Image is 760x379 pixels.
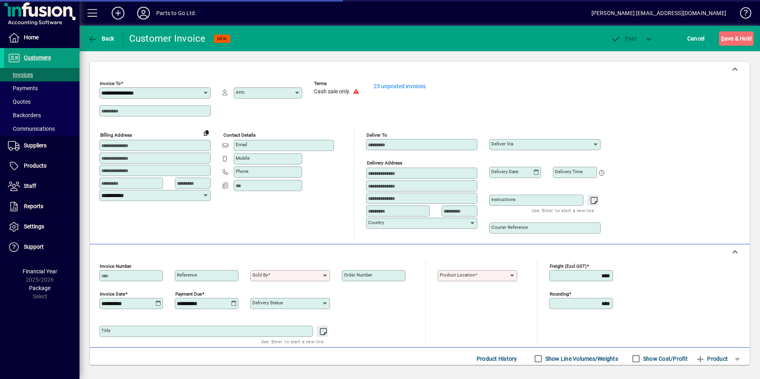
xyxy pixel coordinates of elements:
[4,81,79,95] a: Payments
[687,32,705,45] span: Cancel
[4,95,79,108] a: Quotes
[734,2,750,27] a: Knowledge Base
[719,31,754,46] button: Save & Hold
[86,31,116,46] button: Back
[374,83,426,89] a: 23 unposted invoices
[131,6,156,20] button: Profile
[23,268,57,275] span: Financial Year
[129,32,206,45] div: Customer Invoice
[4,217,79,237] a: Settings
[607,31,641,46] button: Post
[24,34,39,41] span: Home
[544,355,618,363] label: Show Line Volumes/Weights
[24,223,44,230] span: Settings
[24,162,47,169] span: Products
[555,169,583,174] mat-label: Delivery time
[236,155,250,161] mat-label: Mobile
[8,112,41,118] span: Backorders
[252,272,268,278] mat-label: Sold by
[491,169,518,174] mat-label: Delivery date
[236,168,248,174] mat-label: Phone
[550,291,569,297] mat-label: Rounding
[368,220,384,225] mat-label: Country
[24,203,43,209] span: Reports
[625,35,628,42] span: P
[236,142,247,147] mat-label: Email
[8,72,33,78] span: Invoices
[100,81,121,86] mat-label: Invoice To
[491,224,528,230] mat-label: Courier Reference
[532,206,594,215] mat-hint: Use 'Enter' to start a new line
[440,272,475,278] mat-label: Product location
[314,89,349,95] span: Cash sale only
[156,7,197,19] div: Parts to Go Ltd.
[24,244,44,250] span: Support
[591,7,726,19] div: [PERSON_NAME] [EMAIL_ADDRESS][DOMAIN_NAME]
[692,352,732,366] button: Product
[344,272,372,278] mat-label: Order number
[314,81,362,86] span: Terms
[477,352,517,365] span: Product History
[24,54,51,61] span: Customers
[4,197,79,217] a: Reports
[4,28,79,48] a: Home
[721,35,724,42] span: S
[105,6,131,20] button: Add
[550,263,587,269] mat-label: Freight (excl GST)
[252,300,283,306] mat-label: Delivery status
[4,136,79,156] a: Suppliers
[4,176,79,196] a: Staff
[4,122,79,135] a: Communications
[685,31,707,46] button: Cancel
[491,141,513,147] mat-label: Deliver via
[611,35,637,42] span: ost
[100,291,125,297] mat-label: Invoice date
[696,352,728,365] span: Product
[4,237,79,257] a: Support
[101,328,111,333] mat-label: Title
[721,32,752,45] span: ave & Hold
[88,35,114,42] span: Back
[491,197,516,202] mat-label: Instructions
[4,156,79,176] a: Products
[236,89,244,95] mat-label: Attn
[261,337,324,346] mat-hint: Use 'Enter' to start a new line
[4,68,79,81] a: Invoices
[24,183,36,189] span: Staff
[100,263,132,269] mat-label: Invoice number
[8,126,55,132] span: Communications
[79,31,123,46] app-page-header-button: Back
[366,132,387,138] mat-label: Deliver To
[8,85,38,91] span: Payments
[177,272,197,278] mat-label: Reference
[473,352,520,366] button: Product History
[4,108,79,122] a: Backorders
[24,142,47,149] span: Suppliers
[642,355,688,363] label: Show Cost/Profit
[175,291,202,297] mat-label: Payment due
[217,36,227,41] span: NEW
[200,126,213,139] button: Copy to Delivery address
[29,285,50,291] span: Package
[8,99,31,105] span: Quotes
